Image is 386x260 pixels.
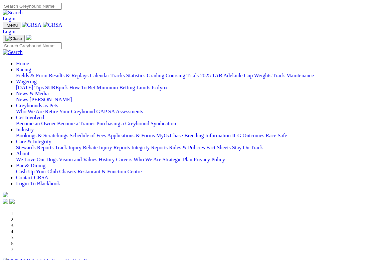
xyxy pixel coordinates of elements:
a: [DATE] Tips [16,85,44,90]
a: Cash Up Your Club [16,169,58,174]
a: Coursing [166,73,185,78]
span: Menu [7,23,18,28]
button: Toggle navigation [3,35,25,42]
a: Become an Owner [16,121,56,126]
a: Careers [116,157,132,162]
input: Search [3,42,62,49]
img: GRSA [43,22,62,28]
img: Close [5,36,22,41]
a: Purchasing a Greyhound [96,121,149,126]
img: GRSA [22,22,41,28]
a: Stay On Track [232,145,263,150]
a: Minimum Betting Limits [96,85,150,90]
a: History [99,157,115,162]
a: Fields & Form [16,73,47,78]
img: Search [3,49,23,55]
a: Greyhounds as Pets [16,103,58,108]
a: Calendar [90,73,109,78]
div: Care & Integrity [16,145,383,151]
a: Statistics [126,73,146,78]
a: Rules & Policies [169,145,205,150]
a: Who We Are [134,157,161,162]
a: GAP SA Assessments [96,109,143,114]
a: SUREpick [45,85,68,90]
a: Stewards Reports [16,145,53,150]
a: Wagering [16,79,37,84]
div: About [16,157,383,163]
a: News & Media [16,91,49,96]
a: News [16,97,28,102]
img: logo-grsa-white.png [26,35,31,40]
a: Grading [147,73,164,78]
a: Login [3,29,15,34]
a: Get Involved [16,115,44,120]
div: News & Media [16,97,383,103]
a: Who We Are [16,109,44,114]
a: About [16,151,29,156]
a: Home [16,61,29,66]
img: twitter.svg [9,199,15,204]
div: Racing [16,73,383,79]
button: Toggle navigation [3,22,20,29]
a: Race Safe [265,133,287,138]
a: Bookings & Scratchings [16,133,68,138]
a: Chasers Restaurant & Function Centre [59,169,142,174]
a: Care & Integrity [16,139,51,144]
a: Track Injury Rebate [55,145,98,150]
a: Retire Your Greyhound [45,109,95,114]
img: facebook.svg [3,199,8,204]
a: Racing [16,67,31,72]
a: Isolynx [152,85,168,90]
a: Strategic Plan [163,157,192,162]
a: Injury Reports [99,145,130,150]
a: How To Bet [69,85,95,90]
img: logo-grsa-white.png [3,192,8,197]
a: Trials [186,73,199,78]
img: Search [3,10,23,16]
a: Applications & Forms [107,133,155,138]
a: 2025 TAB Adelaide Cup [200,73,253,78]
a: Industry [16,127,34,132]
a: Results & Replays [49,73,88,78]
a: ICG Outcomes [232,133,264,138]
a: Integrity Reports [131,145,168,150]
a: [PERSON_NAME] [29,97,72,102]
a: Vision and Values [59,157,97,162]
a: Breeding Information [184,133,231,138]
div: Wagering [16,85,383,91]
a: Contact GRSA [16,175,48,180]
a: Login To Blackbook [16,181,60,186]
a: Tracks [111,73,125,78]
div: Industry [16,133,383,139]
div: Get Involved [16,121,383,127]
input: Search [3,3,62,10]
a: Syndication [151,121,176,126]
a: Login [3,16,15,21]
a: MyOzChase [156,133,183,138]
a: We Love Our Dogs [16,157,57,162]
a: Become a Trainer [57,121,95,126]
div: Greyhounds as Pets [16,109,383,115]
a: Privacy Policy [194,157,225,162]
a: Weights [254,73,271,78]
a: Schedule of Fees [69,133,106,138]
a: Track Maintenance [273,73,314,78]
div: Bar & Dining [16,169,383,175]
a: Bar & Dining [16,163,45,168]
a: Fact Sheets [206,145,231,150]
